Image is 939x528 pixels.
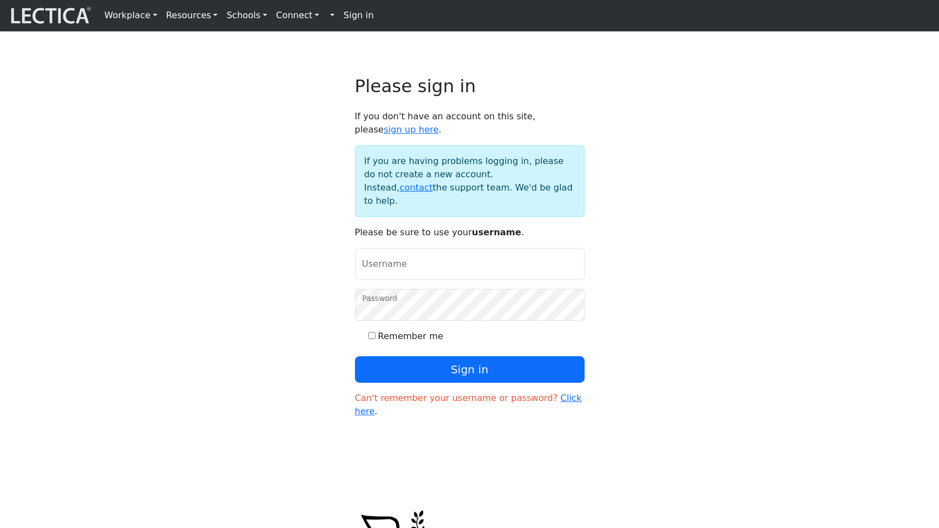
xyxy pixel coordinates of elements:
strong: Sign in [343,10,374,20]
strong: username [472,227,521,237]
p: If you don't have an account on this site, please . [355,110,585,136]
input: Username [355,248,585,280]
p: . [355,392,585,418]
a: Connect [272,4,323,27]
a: sign up here [384,124,439,135]
a: Workplace [100,4,162,27]
img: lecticalive [8,5,91,26]
div: If you are having problems logging in, please do not create a new account. Instead, the support t... [355,145,585,217]
span: Can't remember your username or password? [355,393,558,403]
a: Sign in [339,4,378,27]
p: Please be sure to use your . [355,226,585,239]
a: Schools [222,4,272,27]
a: contact [400,182,433,193]
a: Resources [162,4,222,27]
label: Remember me [378,330,443,343]
h2: Please sign in [355,76,585,97]
button: Sign in [355,356,585,383]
